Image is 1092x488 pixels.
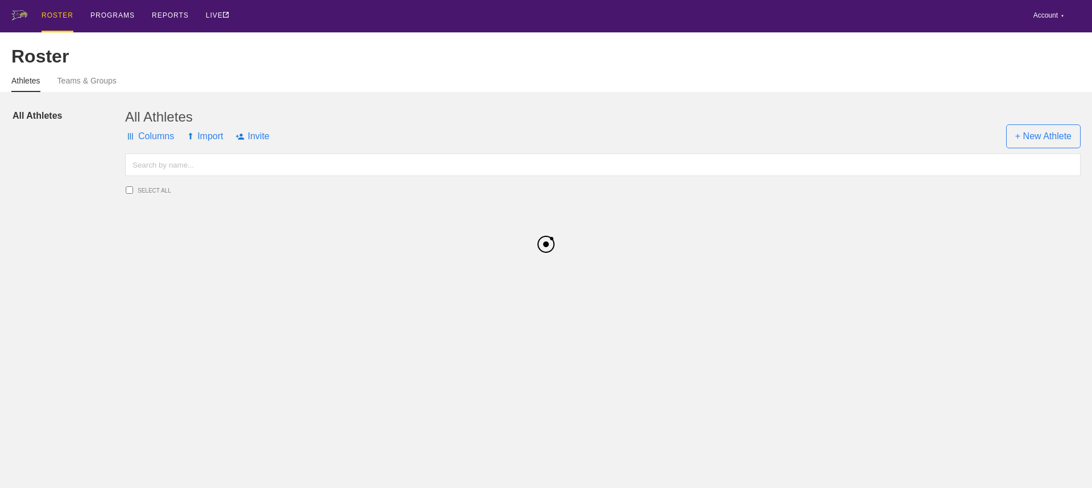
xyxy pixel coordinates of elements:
[11,10,27,20] img: logo
[13,109,125,123] a: All Athletes
[11,46,1081,67] div: Roster
[125,119,174,153] span: Columns
[1006,124,1081,148] span: + New Athlete
[125,109,1081,125] div: All Athletes
[138,187,276,194] span: SELECT ALL
[536,234,556,255] img: black_logo.png
[887,356,1092,488] iframe: Chat Widget
[125,153,1081,176] input: Search by name...
[235,119,269,153] span: Invite
[187,119,223,153] span: Import
[57,76,117,91] a: Teams & Groups
[11,76,40,92] a: Athletes
[1061,12,1064,19] div: ▼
